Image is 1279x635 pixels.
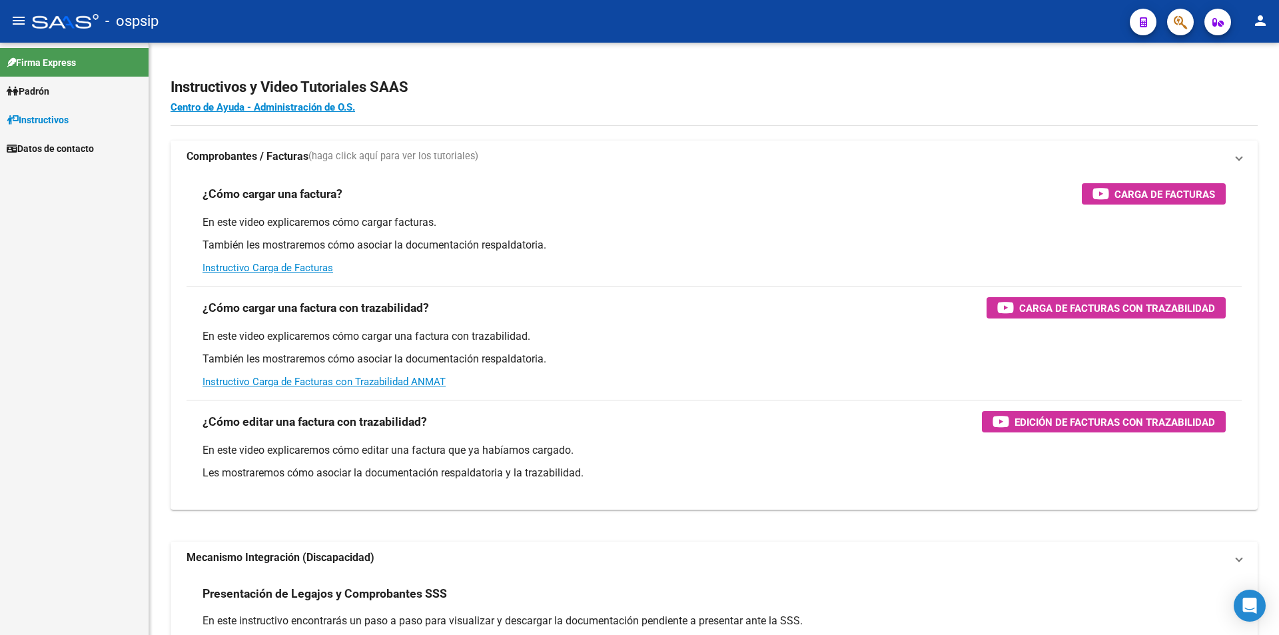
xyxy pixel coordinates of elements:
[187,550,374,565] strong: Mecanismo Integración (Discapacidad)
[1252,13,1268,29] mat-icon: person
[1114,186,1215,203] span: Carga de Facturas
[203,466,1226,480] p: Les mostraremos cómo asociar la documentación respaldatoria y la trazabilidad.
[171,75,1258,100] h2: Instructivos y Video Tutoriales SAAS
[7,55,76,70] span: Firma Express
[203,412,427,431] h3: ¿Cómo editar una factura con trazabilidad?
[203,185,342,203] h3: ¿Cómo cargar una factura?
[1015,414,1215,430] span: Edición de Facturas con Trazabilidad
[171,141,1258,173] mat-expansion-panel-header: Comprobantes / Facturas(haga click aquí para ver los tutoriales)
[171,101,355,113] a: Centro de Ayuda - Administración de O.S.
[982,411,1226,432] button: Edición de Facturas con Trazabilidad
[7,113,69,127] span: Instructivos
[11,13,27,29] mat-icon: menu
[203,352,1226,366] p: También les mostraremos cómo asociar la documentación respaldatoria.
[308,149,478,164] span: (haga click aquí para ver los tutoriales)
[1019,300,1215,317] span: Carga de Facturas con Trazabilidad
[171,542,1258,574] mat-expansion-panel-header: Mecanismo Integración (Discapacidad)
[203,584,447,603] h3: Presentación de Legajos y Comprobantes SSS
[203,376,446,388] a: Instructivo Carga de Facturas con Trazabilidad ANMAT
[203,299,429,317] h3: ¿Cómo cargar una factura con trazabilidad?
[105,7,159,36] span: - ospsip
[1234,590,1266,622] div: Open Intercom Messenger
[203,443,1226,458] p: En este video explicaremos cómo editar una factura que ya habíamos cargado.
[203,262,333,274] a: Instructivo Carga de Facturas
[203,329,1226,344] p: En este video explicaremos cómo cargar una factura con trazabilidad.
[171,173,1258,510] div: Comprobantes / Facturas(haga click aquí para ver los tutoriales)
[203,215,1226,230] p: En este video explicaremos cómo cargar facturas.
[203,614,1226,628] p: En este instructivo encontrarás un paso a paso para visualizar y descargar la documentación pendi...
[203,238,1226,253] p: También les mostraremos cómo asociar la documentación respaldatoria.
[1082,183,1226,205] button: Carga de Facturas
[187,149,308,164] strong: Comprobantes / Facturas
[7,141,94,156] span: Datos de contacto
[7,84,49,99] span: Padrón
[987,297,1226,318] button: Carga de Facturas con Trazabilidad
